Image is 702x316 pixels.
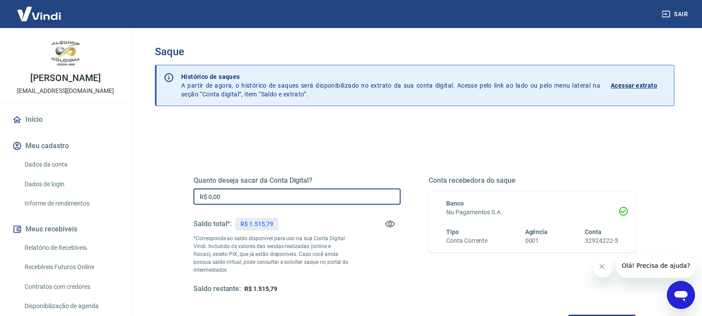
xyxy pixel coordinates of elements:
a: Relatório de Recebíveis [21,239,121,257]
a: Dados de login [21,175,121,193]
span: R$ 1.515,79 [244,285,277,292]
p: [EMAIL_ADDRESS][DOMAIN_NAME] [17,86,114,96]
a: Acessar extrato [611,72,667,99]
h3: Saque [155,46,674,58]
a: Contratos com credores [21,278,121,296]
h6: 32924222-5 [585,236,618,245]
span: Banco [446,200,464,207]
h5: Conta recebedora do saque [429,176,636,185]
button: Sair [660,6,691,22]
iframe: Fechar mensagem [593,258,613,277]
span: Conta [585,228,602,235]
img: 75f0e068-a169-4282-90ca-448909385b8c.jpeg [48,35,83,70]
p: R$ 1.515,79 [240,220,273,229]
h5: Saldo restante: [193,284,241,294]
button: Meu cadastro [11,136,121,156]
h6: 0001 [525,236,548,245]
h5: Saldo total*: [193,220,232,228]
a: Dados da conta [21,156,121,174]
p: [PERSON_NAME] [30,74,100,83]
h6: Conta Corrente [446,236,487,245]
p: Acessar extrato [611,81,657,90]
h5: Quanto deseja sacar da Conta Digital? [193,176,401,185]
p: *Corresponde ao saldo disponível para uso na sua Conta Digital Vindi. Incluindo os valores das ve... [193,234,349,274]
span: Tipo [446,228,459,235]
a: Recebíveis Futuros Online [21,258,121,276]
iframe: Mensagem da empresa [616,256,695,278]
a: Disponibilização de agenda [21,297,121,315]
a: Informe de rendimentos [21,195,121,213]
span: Agência [525,228,548,235]
iframe: Botão para abrir a janela de mensagens [667,281,695,309]
a: Início [11,110,121,129]
p: A partir de agora, o histórico de saques será disponibilizado no extrato da sua conta digital. Ac... [181,72,600,99]
p: Histórico de saques [181,72,600,81]
button: Meus recebíveis [11,220,121,239]
img: Vindi [11,0,68,27]
h6: Nu Pagamentos S.A. [446,208,618,217]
